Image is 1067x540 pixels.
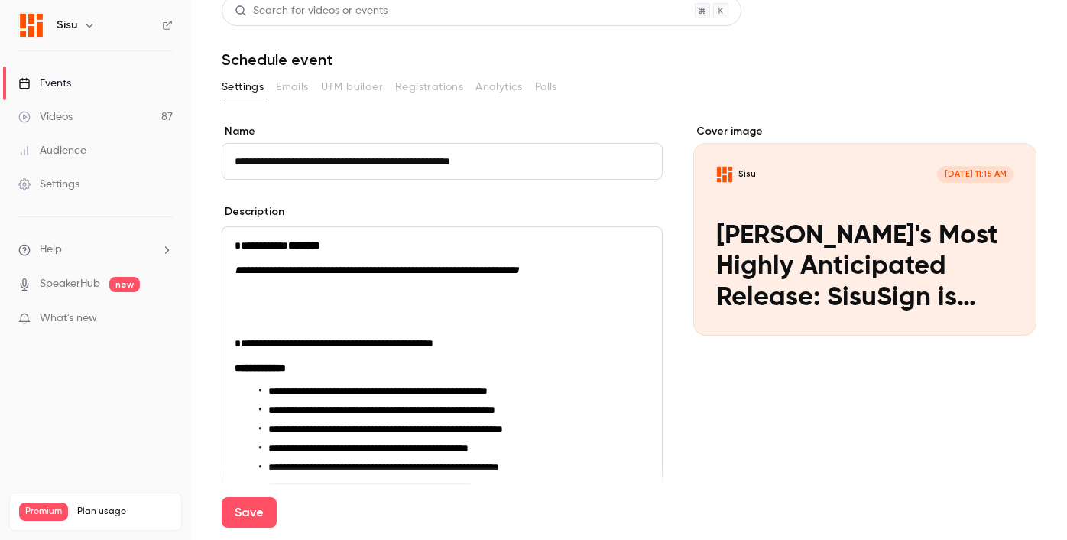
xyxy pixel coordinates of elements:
[475,80,523,96] span: Analytics
[18,242,173,258] li: help-dropdown-opener
[395,80,463,96] span: Registrations
[235,3,388,19] div: Search for videos or events
[109,277,140,292] span: new
[18,177,79,192] div: Settings
[693,124,1036,336] section: Cover image
[19,13,44,37] img: Sisu
[222,50,1036,69] h1: Schedule event
[222,204,284,220] label: Description
[18,109,73,125] div: Videos
[222,75,264,99] button: Settings
[222,497,277,528] button: Save
[40,276,100,292] a: SpeakerHub
[40,242,62,258] span: Help
[19,503,68,521] span: Premium
[321,80,383,96] span: UTM builder
[77,506,172,518] span: Plan usage
[693,124,1036,139] label: Cover image
[535,80,557,96] span: Polls
[222,124,663,139] label: Name
[18,143,86,158] div: Audience
[57,18,77,33] h6: Sisu
[40,311,97,327] span: What's new
[276,80,308,96] span: Emails
[18,76,71,91] div: Events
